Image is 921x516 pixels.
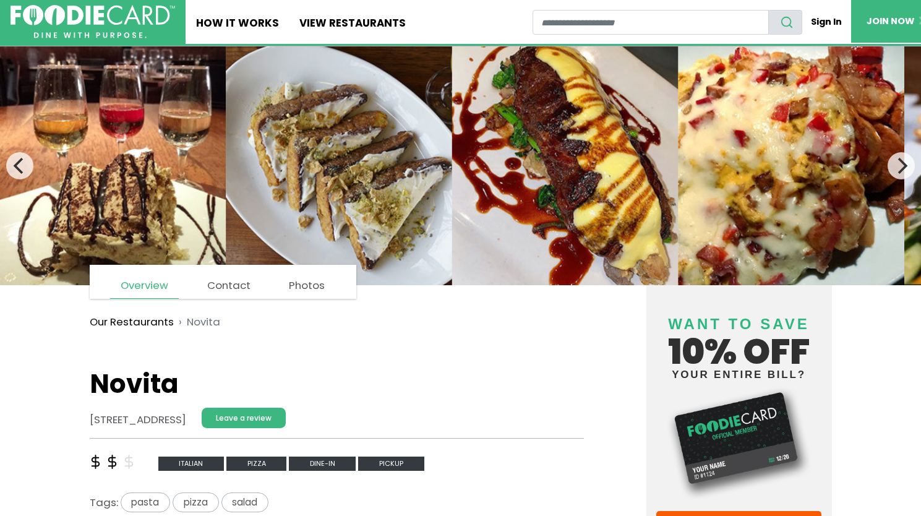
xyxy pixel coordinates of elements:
[121,492,171,512] span: pasta
[173,494,221,509] a: pizza
[656,369,821,380] small: your entire bill?
[358,457,424,471] span: Pickup
[279,272,336,298] a: Photos
[118,494,173,509] a: pasta
[158,457,224,471] span: italian
[221,492,269,512] span: salad
[90,412,186,428] address: [STREET_ADDRESS]
[90,314,174,330] a: Our Restaurants
[110,272,179,299] a: Overview
[668,316,809,332] span: Want to save
[202,408,286,428] a: Leave a review
[289,455,358,470] a: Dine-in
[802,10,851,34] a: Sign In
[11,5,175,38] img: FoodieCard; Eat, Drink, Save, Donate
[158,455,226,470] a: italian
[656,386,821,501] img: Foodie Card
[656,300,821,380] h4: 10% off
[6,152,33,179] button: Previous
[90,306,584,338] nav: breadcrumb
[888,152,915,179] button: Next
[173,492,219,512] span: pizza
[90,369,584,400] h1: Novita
[197,272,261,298] a: Contact
[768,10,802,35] button: search
[533,10,769,35] input: restaurant search
[226,457,286,471] span: pizza
[358,455,424,470] a: Pickup
[226,455,289,470] a: pizza
[174,314,221,330] li: Novita
[221,494,269,509] a: salad
[90,265,356,299] nav: page links
[289,457,356,471] span: Dine-in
